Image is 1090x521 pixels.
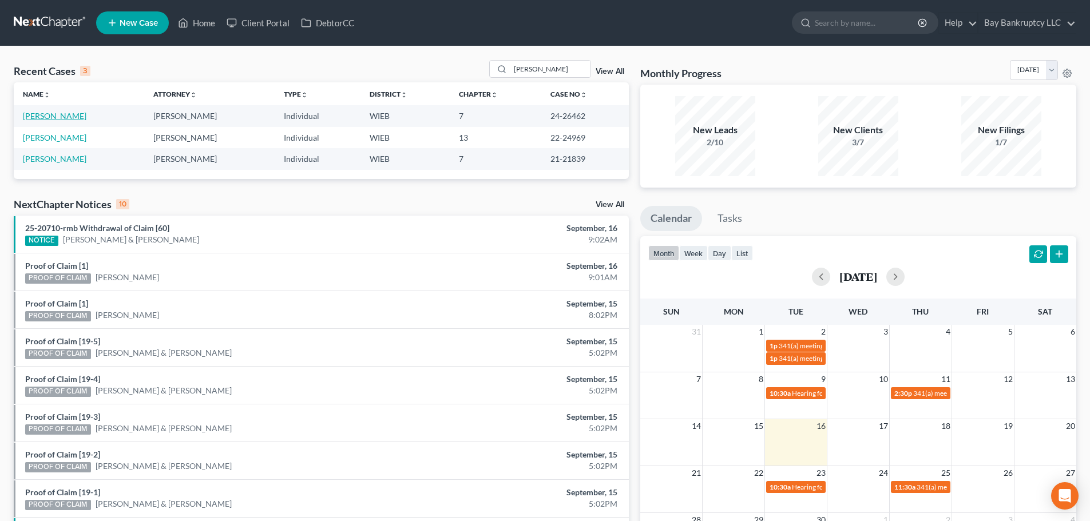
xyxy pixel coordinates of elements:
[779,354,889,363] span: 341(a) meeting for [PERSON_NAME]
[427,272,617,283] div: 9:01AM
[427,373,617,385] div: September, 15
[1051,482,1079,510] div: Open Intercom Messenger
[691,325,702,339] span: 31
[144,127,275,148] td: [PERSON_NAME]
[427,234,617,245] div: 9:02AM
[120,19,158,27] span: New Case
[679,245,708,261] button: week
[640,206,702,231] a: Calendar
[25,261,88,271] a: Proof of Claim [1]
[1038,307,1052,316] span: Sat
[758,325,764,339] span: 1
[770,354,778,363] span: 1p
[541,127,629,148] td: 22-24969
[295,13,360,33] a: DebtorCC
[758,372,764,386] span: 8
[961,124,1041,137] div: New Filings
[977,307,989,316] span: Fri
[724,307,744,316] span: Mon
[510,61,590,77] input: Search by name...
[541,148,629,169] td: 21-21839
[360,148,450,169] td: WIEB
[940,419,952,433] span: 18
[459,90,498,98] a: Chapterunfold_more
[275,148,360,169] td: Individual
[23,133,86,142] a: [PERSON_NAME]
[427,347,617,359] div: 5:02PM
[708,245,731,261] button: day
[940,466,952,480] span: 25
[675,137,755,148] div: 2/10
[427,449,617,460] div: September, 15
[427,309,617,321] div: 8:02PM
[25,374,100,384] a: Proof of Claim [19-4]
[25,236,58,246] div: NOTICE
[550,90,587,98] a: Case Nounfold_more
[25,273,91,284] div: PROOF OF CLAIM
[427,385,617,396] div: 5:02PM
[770,483,791,491] span: 10:30a
[360,127,450,148] td: WIEB
[275,105,360,126] td: Individual
[1065,466,1076,480] span: 27
[427,423,617,434] div: 5:02PM
[144,148,275,169] td: [PERSON_NAME]
[770,389,791,397] span: 10:30a
[491,92,498,98] i: unfold_more
[427,298,617,309] div: September, 15
[450,127,541,148] td: 13
[917,483,1027,491] span: 341(a) meeting for [PERSON_NAME]
[23,154,86,164] a: [PERSON_NAME]
[25,424,91,435] div: PROOF OF CLAIM
[792,389,942,397] span: Hearing for [PERSON_NAME] & [PERSON_NAME]
[913,389,1024,397] span: 341(a) meeting for [PERSON_NAME]
[788,307,803,316] span: Tue
[940,372,952,386] span: 11
[1002,419,1014,433] span: 19
[25,450,100,459] a: Proof of Claim [19-2]
[596,201,624,209] a: View All
[815,12,919,33] input: Search by name...
[815,419,827,433] span: 16
[96,423,232,434] a: [PERSON_NAME] & [PERSON_NAME]
[172,13,221,33] a: Home
[153,90,197,98] a: Attorneyunfold_more
[25,299,88,308] a: Proof of Claim [1]
[1065,372,1076,386] span: 13
[284,90,308,98] a: Typeunfold_more
[882,325,889,339] span: 3
[275,127,360,148] td: Individual
[63,234,199,245] a: [PERSON_NAME] & [PERSON_NAME]
[695,372,702,386] span: 7
[753,419,764,433] span: 15
[25,349,91,359] div: PROOF OF CLAIM
[815,466,827,480] span: 23
[450,148,541,169] td: 7
[731,245,753,261] button: list
[663,307,680,316] span: Sun
[640,66,722,80] h3: Monthly Progress
[894,389,912,397] span: 2:30p
[779,341,889,350] span: 341(a) meeting for [PERSON_NAME]
[144,105,275,126] td: [PERSON_NAME]
[691,419,702,433] span: 14
[370,90,407,98] a: Districtunfold_more
[80,66,90,76] div: 3
[116,199,129,209] div: 10
[978,13,1076,33] a: Bay Bankruptcy LLC
[427,222,617,234] div: September, 16
[894,483,915,491] span: 11:30a
[25,412,100,421] a: Proof of Claim [19-3]
[427,411,617,423] div: September, 15
[912,307,929,316] span: Thu
[427,260,617,272] div: September, 16
[96,498,232,510] a: [PERSON_NAME] & [PERSON_NAME]
[25,223,169,233] a: 25-20710-rmb Withdrawal of Claim [60]
[878,419,889,433] span: 17
[1069,325,1076,339] span: 6
[818,124,898,137] div: New Clients
[1065,419,1076,433] span: 20
[427,487,617,498] div: September, 15
[1002,466,1014,480] span: 26
[96,347,232,359] a: [PERSON_NAME] & [PERSON_NAME]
